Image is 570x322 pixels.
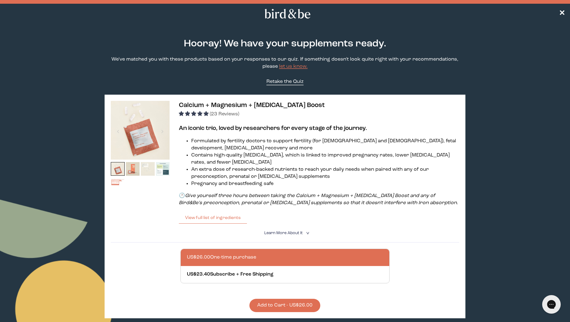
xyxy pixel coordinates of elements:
img: thumbnail image [141,162,155,176]
span: ✕ [559,10,565,17]
b: An iconic trio, loved by researchers for every stage of the journey. [179,125,367,131]
span: Retake the Quiz [266,79,304,84]
img: thumbnail image [156,162,170,176]
span: Learn More About it [264,231,303,235]
a: let us know. [279,64,308,69]
button: Add to Cart - US$26.00 [249,299,320,312]
iframe: Gorgias live chat messenger [539,293,564,316]
span: (23 Reviews) [210,112,239,117]
button: View full list of ingredients [179,212,247,224]
span: Pregnancy and breastfeeding safe [191,181,274,186]
li: An extra dose of research-backed nutrients to reach your daily needs when paired with any of our ... [191,166,459,180]
img: thumbnail image [126,162,140,176]
img: thumbnail image [111,101,170,160]
p: We've matched you with these products based on your responses to our quiz. If something doesn't l... [105,56,465,70]
summary: Learn More About it < [264,230,306,236]
img: thumbnail image [111,162,125,176]
li: Formulated by fertility doctors to support fertility (for [DEMOGRAPHIC_DATA] and [DEMOGRAPHIC_DAT... [191,138,459,152]
a: ✕ [559,8,565,19]
span: 4.83 stars [179,112,210,117]
span: Calcium + Magnesium + [MEDICAL_DATA] Boost [179,102,325,109]
strong: 🕐 [179,193,185,198]
em: Give yourself three hours between taking the Calcium + Magnesium + [MEDICAL_DATA] Boost and any o... [179,193,458,205]
a: Retake the Quiz [266,78,304,85]
img: thumbnail image [111,178,125,192]
i: < [304,231,310,235]
h2: Hooray! We have your supplements ready. [177,37,393,51]
li: Contains high-quality [MEDICAL_DATA], which is linked to improved pregnancy rates, lower [MEDICAL... [191,152,459,166]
